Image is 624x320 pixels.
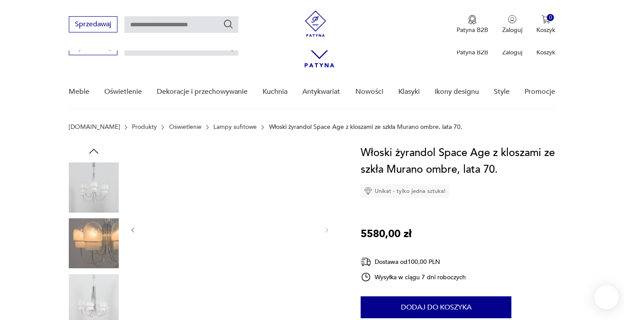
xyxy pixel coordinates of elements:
[361,226,411,242] p: 5580,00 zł
[547,14,554,21] div: 0
[132,124,157,131] a: Produkty
[525,75,555,109] a: Promocje
[364,187,372,195] img: Ikona diamentu
[269,124,462,131] p: Włoski żyrandol Space Age z kloszami ze szkła Murano ombre, lata 70.
[361,256,371,267] img: Ikona dostawy
[69,162,119,212] img: Zdjęcie produktu Włoski żyrandol Space Age z kloszami ze szkła Murano ombre, lata 70.
[502,15,522,34] button: Zaloguj
[69,45,117,51] a: Sprzedawaj
[145,145,314,314] img: Zdjęcie produktu Włoski żyrandol Space Age z kloszami ze szkła Murano ombre, lata 70.
[361,272,466,282] div: Wysyłka w ciągu 7 dni roboczych
[542,15,550,24] img: Ikona koszyka
[361,145,555,178] h1: Włoski żyrandol Space Age z kloszami ze szkła Murano ombre, lata 70.
[302,75,340,109] a: Antykwariat
[69,75,89,109] a: Meble
[536,26,555,34] p: Koszyk
[361,185,449,198] div: Unikat - tylko jedna sztuka!
[302,11,329,37] img: Patyna - sklep z meblami i dekoracjami vintage
[502,48,522,57] p: Zaloguj
[361,296,511,318] button: Dodaj do koszyka
[536,15,555,34] button: 0Koszyk
[262,75,287,109] a: Kuchnia
[457,26,488,34] p: Patyna B2B
[104,75,142,109] a: Oświetlenie
[69,218,119,268] img: Zdjęcie produktu Włoski żyrandol Space Age z kloszami ze szkła Murano ombre, lata 70.
[536,48,555,57] p: Koszyk
[213,124,257,131] a: Lampy sufitowe
[468,15,477,25] img: Ikona medalu
[398,75,420,109] a: Klasyki
[457,15,488,34] a: Ikona medaluPatyna B2B
[169,124,202,131] a: Oświetlenie
[223,19,234,29] button: Szukaj
[508,15,517,24] img: Ikonka użytkownika
[355,75,383,109] a: Nowości
[69,22,117,28] a: Sprzedawaj
[435,75,479,109] a: Ikony designu
[502,26,522,34] p: Zaloguj
[157,75,248,109] a: Dekoracje i przechowywanie
[494,75,510,109] a: Style
[69,124,120,131] a: [DOMAIN_NAME]
[594,285,619,309] iframe: Smartsupp widget button
[457,48,488,57] p: Patyna B2B
[69,16,117,32] button: Sprzedawaj
[361,256,466,267] div: Dostawa od 100,00 PLN
[457,15,488,34] button: Patyna B2B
